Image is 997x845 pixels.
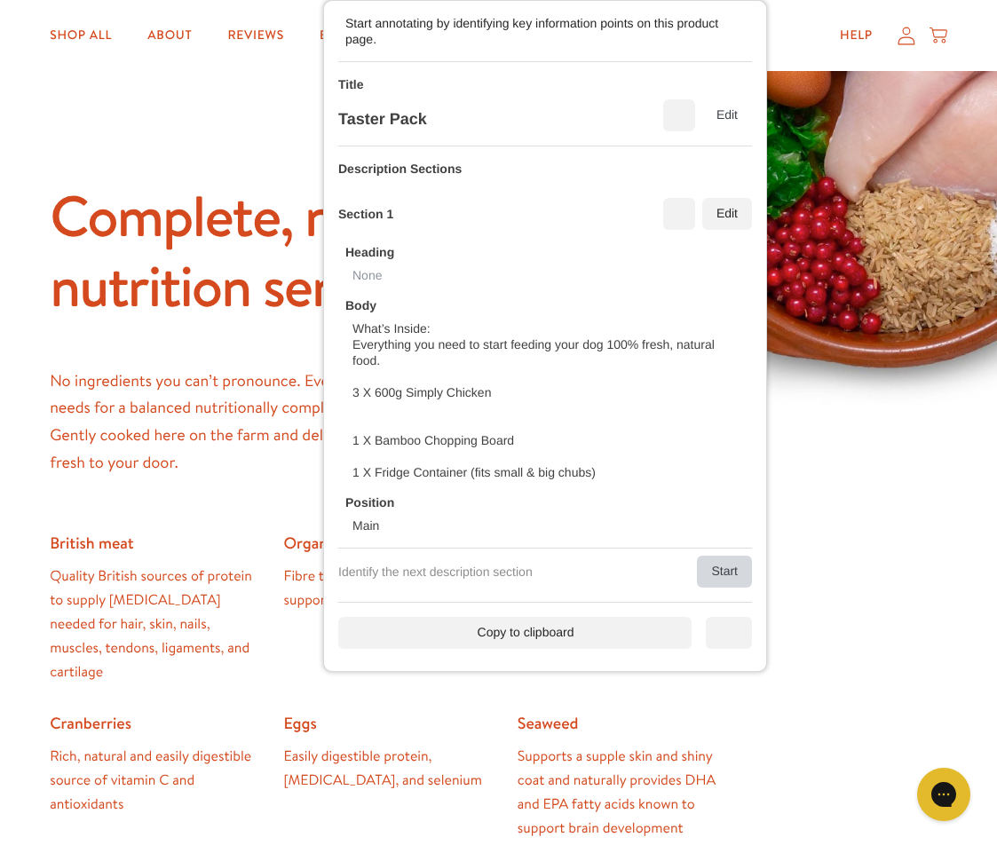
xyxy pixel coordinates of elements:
[352,320,745,480] div: What’s Inside: Everything you need to start feeding your dog 100% fresh, natural food. 3 X 600g S...
[338,161,462,177] div: Description Sections
[36,18,126,53] a: Shop All
[663,99,695,131] div: Delete
[305,18,433,53] a: Expert Advice
[50,565,255,685] dd: Quality British sources of protein to supply [MEDICAL_DATA] needed for hair, skin, nails, muscles...
[338,617,692,649] div: Copy to clipboard
[518,745,723,841] dd: Supports a supple skin and shiny coat and naturally provides DHA and EPA fatty acids known to sup...
[702,198,752,230] div: Edit
[663,198,695,230] div: Delete
[283,565,488,612] dd: Fibre to aid digestion and support gut health
[345,494,394,510] div: Position
[50,533,255,553] dt: British meat
[213,18,297,53] a: Reviews
[338,76,364,92] div: Title
[133,18,206,53] a: About
[345,297,376,313] div: Body
[283,745,488,793] dd: Easily digestible protein, [MEDICAL_DATA], and selenium
[50,367,423,476] p: No ingredients you can’t pronounce. Everything a dog needs for a balanced nutritionally complete ...
[50,745,255,817] dd: Rich, natural and easily digestible source of vitamin C and antioxidants
[908,762,979,827] iframe: Gorgias live chat messenger
[345,244,394,260] div: Heading
[283,533,488,553] dt: Organic Brown Rice
[826,18,887,53] a: Help
[697,556,752,588] div: Start
[338,109,427,129] div: Taster Pack
[338,206,393,222] div: Section 1
[338,564,533,580] div: Identify the next description section
[345,15,727,47] div: Start annotating by identifying key information points on this product page.
[50,713,255,733] dt: Cranberries
[518,713,723,733] dt: Seaweed
[352,517,379,533] div: Main
[50,180,648,320] h2: Complete, natural nutrition served fresh
[352,267,382,283] div: None
[283,713,488,733] dt: Eggs
[702,99,752,131] div: Edit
